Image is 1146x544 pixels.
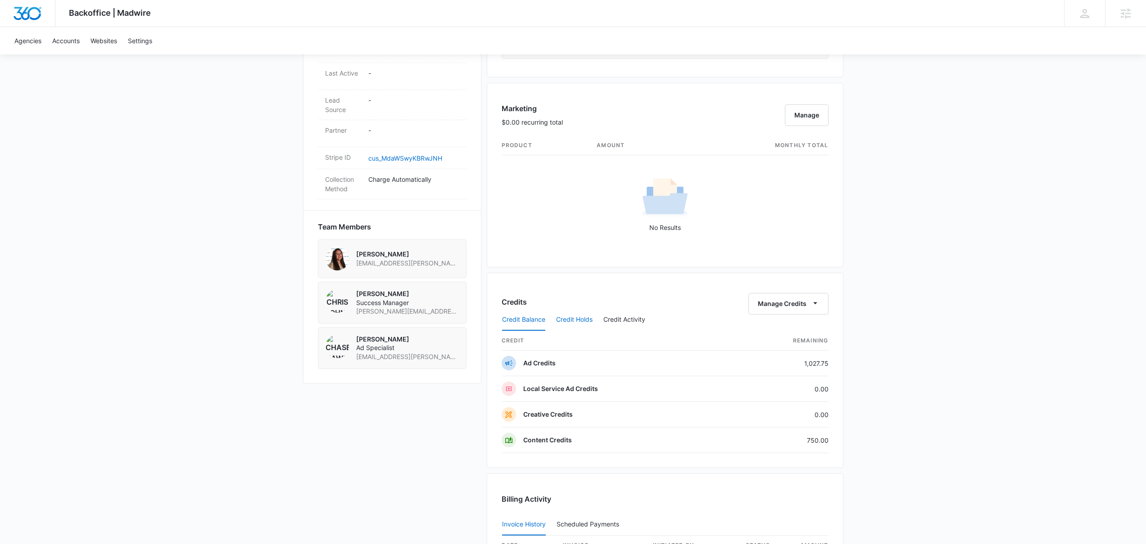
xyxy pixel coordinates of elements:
span: Backoffice | Madwire [69,8,151,18]
button: Manage [785,104,829,126]
a: Settings [122,27,158,54]
img: No Results [643,175,688,220]
p: Charge Automatically [368,175,459,184]
div: Partner- [318,120,467,147]
td: 750.00 [733,427,829,453]
dt: Collection Method [325,175,361,193]
p: Creative Credits [523,410,573,419]
p: [PERSON_NAME] [356,335,459,344]
img: Chris Johns [326,289,349,313]
dt: Stripe ID [325,153,361,162]
th: credit [502,331,733,351]
p: $0.00 recurring total [502,117,563,127]
span: [PERSON_NAME][EMAIL_ADDRESS][PERSON_NAME][DOMAIN_NAME] [356,307,459,316]
p: - [368,68,459,78]
p: - [368,126,459,135]
h3: Billing Activity [502,494,829,504]
div: Stripe IDcus_MdaWSwyKBRwJNH [318,147,467,169]
h3: Marketing [502,103,563,114]
p: - [368,95,459,105]
th: product [502,136,590,155]
span: Success Manager [356,298,459,307]
td: 0.00 [733,402,829,427]
dt: Lead Source [325,95,361,114]
p: Content Credits [523,436,572,445]
span: [EMAIL_ADDRESS][PERSON_NAME][DOMAIN_NAME] [356,259,459,268]
div: Scheduled Payments [557,521,623,527]
img: Audriana Talamantes [326,247,349,270]
img: Chase Hawkinson [326,335,349,358]
button: Invoice History [502,514,546,535]
button: Credit Activity [603,309,645,331]
a: Agencies [9,27,47,54]
span: Ad Specialist [356,343,459,352]
p: [PERSON_NAME] [356,250,459,259]
div: Last Active- [318,63,467,90]
a: Websites [85,27,122,54]
div: Collection MethodCharge Automatically [318,169,467,199]
p: [PERSON_NAME] [356,289,459,298]
th: amount [589,136,688,155]
a: Accounts [47,27,85,54]
dt: Last Active [325,68,361,78]
button: Credit Holds [556,309,593,331]
p: Ad Credits [523,359,556,368]
a: cus_MdaWSwyKBRwJNH [368,154,442,162]
p: No Results [502,223,828,232]
td: 1,027.75 [733,351,829,376]
p: Local Service Ad Credits [523,384,598,393]
th: Remaining [733,331,829,351]
td: 0.00 [733,376,829,402]
h3: Credits [502,297,527,307]
dt: Partner [325,126,361,135]
div: Lead Source- [318,90,467,120]
button: Manage Credits [748,293,829,315]
th: monthly total [688,136,828,155]
button: Credit Balance [502,309,545,331]
span: [EMAIL_ADDRESS][PERSON_NAME][DOMAIN_NAME] [356,352,459,361]
span: Team Members [318,221,371,232]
